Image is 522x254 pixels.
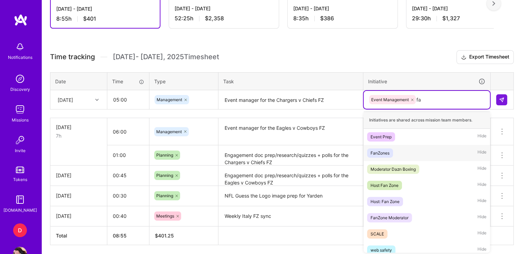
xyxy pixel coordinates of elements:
[371,198,400,205] div: Host: Fan Zone
[293,5,392,12] div: [DATE] - [DATE]
[364,112,490,129] div: Initiatives are shared across mission team members.
[496,94,508,105] div: null
[219,166,362,185] textarea: Engagement doc prep/research/quizzes + polls for the Eagles v Cowboys FZ
[371,149,390,157] div: FanZones
[156,193,173,198] span: Planning
[492,1,495,6] img: right
[412,5,511,12] div: [DATE] - [DATE]
[56,15,154,22] div: 8:55 h
[371,97,409,102] span: Event Management
[13,176,27,183] div: Tokens
[219,207,362,226] textarea: Weekly Italy FZ sync
[371,246,392,254] div: web safety
[156,173,173,178] span: Planning
[461,54,466,61] i: icon Download
[477,181,486,190] span: Hide
[13,103,27,116] img: teamwork
[112,78,144,85] div: Time
[56,192,101,199] div: [DATE]
[157,97,182,102] span: Management
[219,146,362,165] textarea: Engagement doc prep/research/quizzes + polls for the Chargers v Chiefs FZ
[107,146,149,164] input: HH:MM
[56,212,101,220] div: [DATE]
[320,15,334,22] span: $386
[293,15,392,22] div: 8:35 h
[12,116,29,124] div: Missions
[156,213,174,219] span: Meetings
[10,86,30,93] div: Discovery
[11,223,29,237] a: D
[13,133,27,147] img: Invite
[219,91,362,109] textarea: Event manager for the Chargers v Chiefs FZ
[156,152,173,158] span: Planning
[13,223,27,237] div: D
[50,226,107,245] th: Total
[15,147,26,154] div: Invite
[56,132,101,139] div: 7h
[477,213,486,222] span: Hide
[442,15,460,22] span: $1,327
[175,5,273,12] div: [DATE] - [DATE]
[56,172,101,179] div: [DATE]
[477,148,486,158] span: Hide
[368,77,485,85] div: Initiative
[14,14,28,26] img: logo
[8,54,32,61] div: Notifications
[371,214,408,221] div: FanZone Moderator
[175,15,273,22] div: 52:25 h
[56,124,101,131] div: [DATE]
[219,119,362,145] textarea: Event manager for the Eagles v Cowboys FZ
[477,165,486,174] span: Hide
[155,233,174,239] span: $ 401.25
[95,98,99,102] i: icon Chevron
[58,96,73,103] div: [DATE]
[3,207,37,214] div: [DOMAIN_NAME]
[50,72,107,90] th: Date
[371,166,416,173] div: Moderator Dazn Boxing
[107,226,149,245] th: 08:55
[218,72,363,90] th: Task
[50,53,95,61] span: Time tracking
[371,182,398,189] div: Host Fan Zone
[149,72,218,90] th: Type
[107,207,149,225] input: HH:MM
[477,229,486,239] span: Hide
[107,166,149,184] input: HH:MM
[113,53,219,61] span: [DATE] - [DATE] , 2025 Timesheet
[13,193,27,207] img: guide book
[156,129,182,134] span: Management
[107,187,149,205] input: HH:MM
[456,50,514,64] button: Export Timesheet
[499,97,504,103] img: Submit
[107,123,149,141] input: HH:MM
[16,167,24,173] img: tokens
[371,133,392,140] div: Event Prep
[13,72,27,86] img: discovery
[371,230,384,237] div: SCALE
[56,5,154,12] div: [DATE] - [DATE]
[412,15,511,22] div: 29:30 h
[108,91,149,109] input: HH:MM
[205,15,224,22] span: $2,358
[477,132,486,141] span: Hide
[13,40,27,54] img: bell
[219,187,362,205] textarea: NFL Guess the Logo image prep for Yarden
[477,197,486,206] span: Hide
[83,15,96,22] span: $401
